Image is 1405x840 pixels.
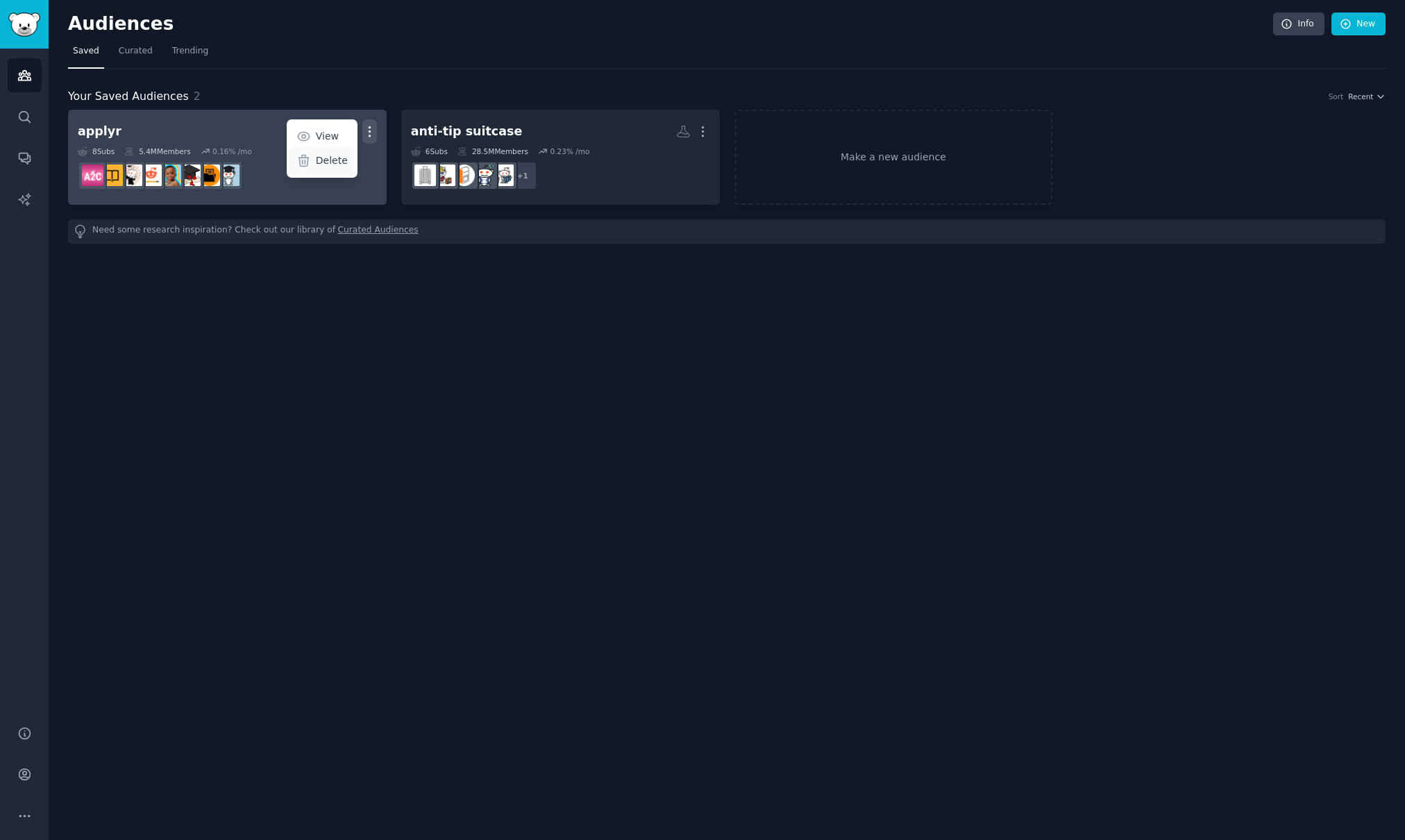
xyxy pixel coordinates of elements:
[124,146,190,156] div: 5.4M Members
[316,153,348,168] p: Delete
[411,146,448,156] div: 6 Sub s
[550,146,590,156] div: 0.23 % /mo
[8,12,40,37] img: GummySearch logo
[734,110,1053,205] a: Make a new audience
[1273,12,1324,36] a: Info
[289,122,355,151] a: View
[411,123,523,140] div: anti-tip suitcase
[401,110,720,205] a: anti-tip suitcase6Subs28.5MMembers0.23% /mo+1JapanTravelsolotravelonebagtravelRimowa
[453,165,475,186] img: onebag
[434,165,455,186] img: travel
[457,146,528,156] div: 28.5M Members
[1348,92,1386,101] button: Recent
[82,165,103,186] img: ApplyingToCollege
[473,165,494,186] img: solotravel
[68,88,189,106] span: Your Saved Audiences
[316,129,339,144] p: View
[140,165,162,186] img: CollegeEssays
[160,165,181,186] img: premed
[218,165,239,186] img: CollegeAdmissions
[1348,92,1373,101] span: Recent
[338,224,419,239] a: Curated Audiences
[68,13,1273,35] h2: Audiences
[414,165,436,186] img: Rimowa
[1331,12,1386,36] a: New
[508,161,537,190] div: + 1
[119,45,153,58] span: Curated
[121,165,142,186] img: college
[73,45,99,58] span: Saved
[179,165,201,186] img: highschool
[212,146,252,156] div: 0.16 % /mo
[194,90,201,103] span: 2
[1329,92,1344,101] div: Sort
[68,40,104,69] a: Saved
[68,110,387,205] a: applyrViewDelete8Subs5.4MMembers0.16% /moCollegeAdmissionscollegeresultshighschoolpremedCollegeEs...
[172,45,208,58] span: Trending
[199,165,220,186] img: collegeresults
[68,219,1386,244] div: Need some research inspiration? Check out our library of
[78,146,115,156] div: 8 Sub s
[101,165,123,186] img: chanceme
[114,40,158,69] a: Curated
[167,40,213,69] a: Trending
[78,123,121,140] div: applyr
[492,165,514,186] img: JapanTravel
